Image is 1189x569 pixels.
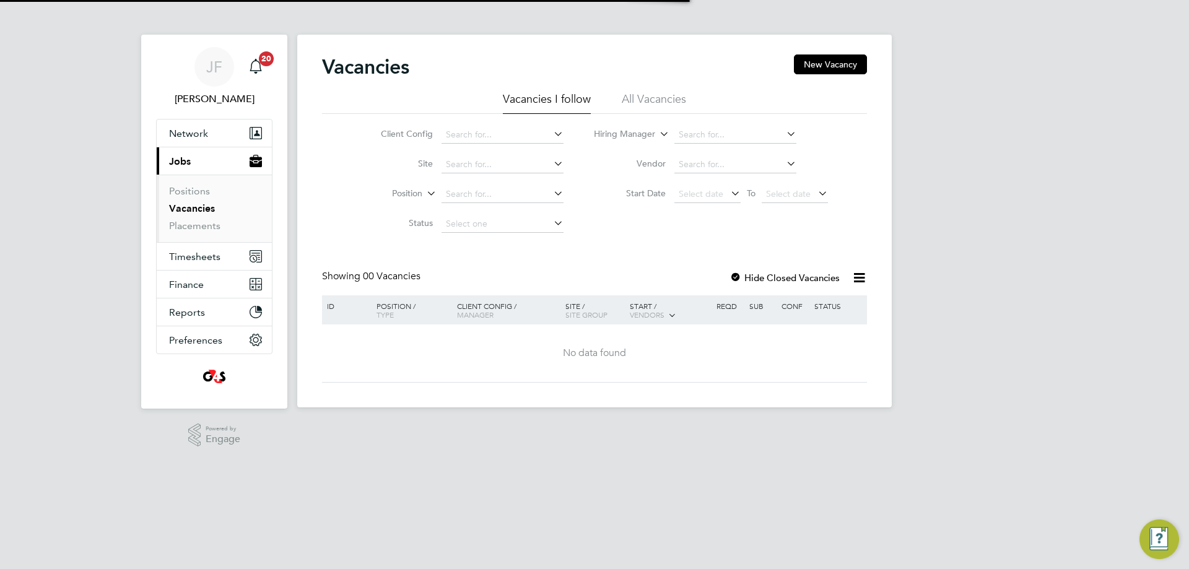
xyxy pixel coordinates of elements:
label: Hiring Manager [584,128,655,141]
input: Search for... [674,126,796,144]
label: Client Config [362,128,433,139]
button: Timesheets [157,243,272,270]
span: Engage [206,434,240,445]
span: Manager [457,310,494,319]
div: Showing [322,270,423,283]
button: New Vacancy [794,54,867,74]
div: Jobs [157,175,272,242]
button: Preferences [157,326,272,354]
img: g4s4-logo-retina.png [199,367,229,386]
span: 00 Vacancies [363,270,420,282]
button: Jobs [157,147,272,175]
a: Positions [169,185,210,197]
a: Go to home page [156,367,272,386]
input: Select one [442,215,564,233]
a: Powered byEngage [188,423,241,447]
span: Select date [679,188,723,199]
div: Position / [367,295,454,325]
span: Joanne Freeman [156,92,272,106]
li: Vacancies I follow [503,92,591,114]
nav: Main navigation [141,35,287,409]
button: Network [157,119,272,147]
span: To [743,185,759,201]
button: Engage Resource Center [1139,519,1179,559]
input: Search for... [442,186,564,203]
span: Site Group [565,310,608,319]
div: Status [811,295,865,316]
input: Search for... [442,156,564,173]
span: Timesheets [169,251,220,263]
a: JF[PERSON_NAME] [156,47,272,106]
label: Hide Closed Vacancies [730,272,840,284]
button: Reports [157,298,272,326]
label: Site [362,158,433,169]
li: All Vacancies [622,92,686,114]
div: Start / [627,295,713,326]
div: Site / [562,295,627,325]
span: 20 [259,51,274,66]
button: Finance [157,271,272,298]
div: Reqd [713,295,746,316]
label: Start Date [594,188,666,199]
h2: Vacancies [322,54,409,79]
span: Powered by [206,423,240,434]
input: Search for... [442,126,564,144]
div: No data found [324,347,865,360]
div: ID [324,295,367,316]
label: Vendor [594,158,666,169]
span: Network [169,128,208,139]
span: Preferences [169,334,222,346]
div: Client Config / [454,295,562,325]
div: Conf [778,295,811,316]
label: Position [351,188,422,200]
span: Reports [169,306,205,318]
div: Sub [746,295,778,316]
span: JF [206,59,222,75]
span: Finance [169,279,204,290]
span: Jobs [169,155,191,167]
a: Vacancies [169,202,215,214]
input: Search for... [674,156,796,173]
a: Placements [169,220,220,232]
a: 20 [243,47,268,87]
span: Select date [766,188,811,199]
span: Type [377,310,394,319]
label: Status [362,217,433,228]
span: Vendors [630,310,664,319]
